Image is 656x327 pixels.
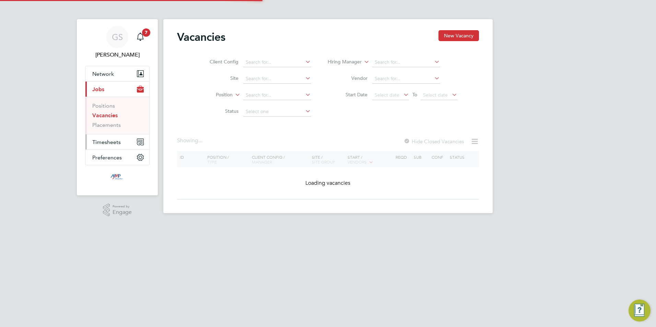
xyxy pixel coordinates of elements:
[85,66,149,81] button: Network
[328,92,367,98] label: Start Date
[113,209,132,215] span: Engage
[113,204,132,209] span: Powered by
[375,92,399,98] span: Select date
[77,19,158,195] nav: Main navigation
[177,30,225,44] h2: Vacancies
[438,30,479,41] button: New Vacancy
[85,97,149,134] div: Jobs
[243,58,311,67] input: Search for...
[112,33,123,41] span: GS
[423,92,448,98] span: Select date
[92,139,121,145] span: Timesheets
[85,82,149,97] button: Jobs
[92,112,118,119] a: Vacancies
[410,90,419,99] span: To
[199,75,238,81] label: Site
[108,172,127,183] img: mmpconsultancy-logo-retina.png
[92,122,121,128] a: Placements
[133,26,147,48] a: 7
[199,108,238,114] label: Status
[403,138,464,145] label: Hide Closed Vacancies
[103,204,132,217] a: Powered byEngage
[372,58,440,67] input: Search for...
[372,74,440,84] input: Search for...
[85,134,149,149] button: Timesheets
[629,300,651,322] button: Engage Resource Center
[243,107,311,117] input: Select one
[193,92,233,98] label: Position
[177,137,204,144] div: Showing
[328,75,367,81] label: Vendor
[85,51,150,59] span: George Stacey
[92,71,114,77] span: Network
[199,59,238,65] label: Client Config
[85,172,150,183] a: Go to home page
[85,150,149,165] button: Preferences
[92,154,122,161] span: Preferences
[243,74,311,84] input: Search for...
[198,137,202,144] span: ...
[322,59,362,65] label: Hiring Manager
[85,26,150,59] a: GS[PERSON_NAME]
[92,102,115,109] a: Positions
[142,28,150,37] span: 7
[243,90,311,100] input: Search for...
[92,86,104,93] span: Jobs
